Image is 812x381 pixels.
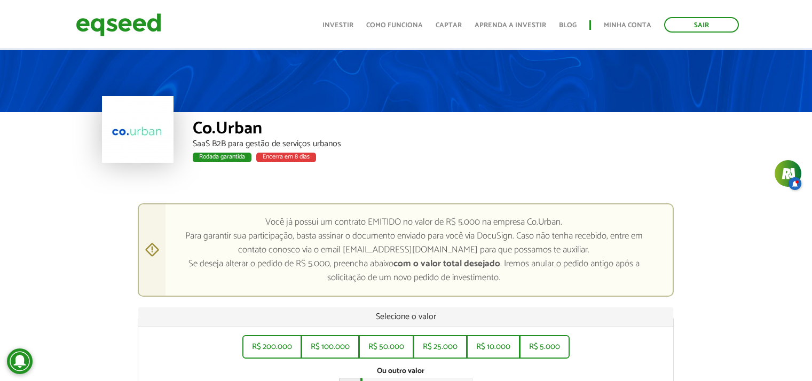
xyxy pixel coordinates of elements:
[138,203,674,297] div: Você já possui um contrato EMITIDO no valor de R$ 5.000 na empresa Co.Urban. Para garantir sua pa...
[76,11,161,39] img: EqSeed
[322,22,353,29] a: Investir
[467,335,520,359] button: R$ 10.000
[193,153,251,162] div: Rodada garantida
[256,153,316,162] div: Encerra em 8 dias
[359,335,414,359] button: R$ 50.000
[193,120,711,140] div: Co.Urban
[559,22,577,29] a: Blog
[393,256,500,271] strong: com o valor total desejado
[193,140,711,148] div: SaaS B2B para gestão de serviços urbanos
[413,335,467,359] button: R$ 25.000
[604,22,651,29] a: Minha conta
[436,22,462,29] a: Captar
[366,22,423,29] a: Como funciona
[242,335,302,359] button: R$ 200.000
[376,309,436,324] span: Selecione o valor
[475,22,546,29] a: Aprenda a investir
[664,17,739,33] a: Sair
[519,335,570,359] button: R$ 5.000
[377,368,424,375] label: Ou outro valor
[301,335,359,359] button: R$ 100.000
